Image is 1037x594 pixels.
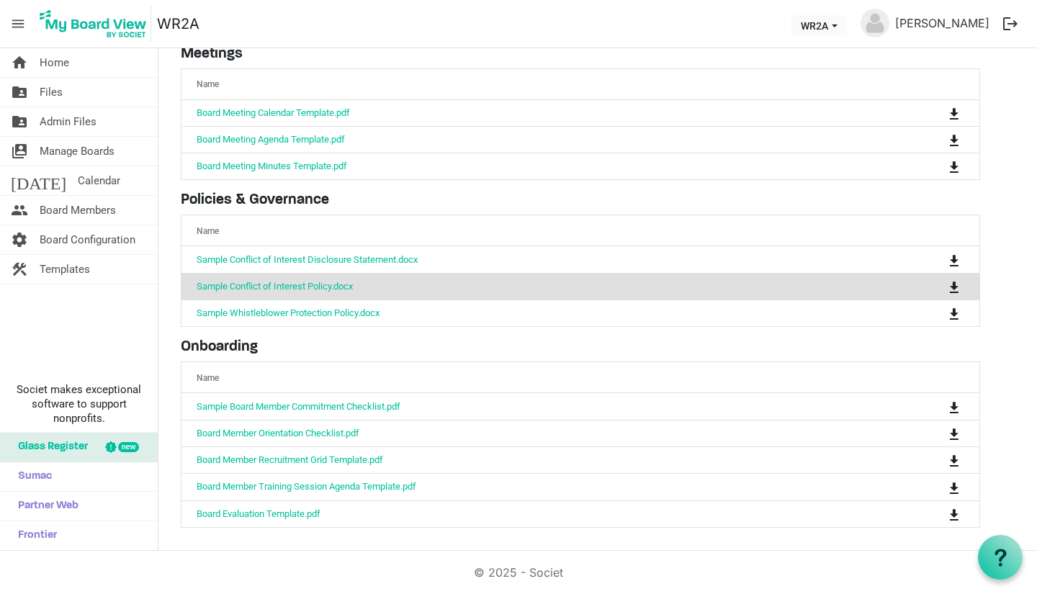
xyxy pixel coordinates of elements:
a: Board Meeting Agenda Template.pdf [197,134,345,145]
td: is Command column column header [889,300,979,326]
h5: Policies & Governance [181,192,980,209]
a: Board Member Recruitment Grid Template.pdf [197,454,383,465]
td: is Command column column header [889,126,979,153]
button: Download [944,130,964,150]
td: Board Meeting Calendar Template.pdf is template cell column header Name [181,100,889,126]
span: Files [40,78,63,107]
img: no-profile-picture.svg [861,9,889,37]
button: Download [944,303,964,323]
button: WR2A dropdownbutton [791,15,847,35]
h5: Onboarding [181,338,980,356]
button: Download [944,276,964,297]
span: Societ makes exceptional software to support nonprofits. [6,382,151,426]
span: Board Configuration [40,225,135,254]
span: Manage Boards [40,137,115,166]
a: Sample Board Member Commitment Checklist.pdf [197,401,400,412]
img: My Board View Logo [35,6,151,42]
span: Name [197,373,219,383]
a: [PERSON_NAME] [889,9,995,37]
button: Download [944,477,964,497]
a: Board Meeting Minutes Template.pdf [197,161,347,171]
button: Download [944,504,964,524]
span: [DATE] [11,166,66,195]
td: is Command column column header [889,153,979,179]
a: Sample Conflict of Interest Disclosure Statement.docx [197,254,418,265]
td: is Command column column header [889,100,979,126]
td: is Command column column header [889,500,979,527]
td: Board Meeting Agenda Template.pdf is template cell column header Name [181,126,889,153]
td: Board Member Training Session Agenda Template.pdf is template cell column header Name [181,473,889,500]
td: Sample Conflict of Interest Policy.docx is template cell column header Name [181,273,889,300]
td: Board Member Recruitment Grid Template.pdf is template cell column header Name [181,446,889,473]
span: Home [40,48,69,77]
td: is Command column column header [889,420,979,446]
button: Download [944,156,964,176]
span: Calendar [78,166,120,195]
a: Board Evaluation Template.pdf [197,508,320,519]
span: Glass Register [11,433,88,462]
a: WR2A [157,9,199,38]
td: is Command column column header [889,473,979,500]
td: Sample Conflict of Interest Disclosure Statement.docx is template cell column header Name [181,246,889,272]
div: new [118,442,139,452]
td: is Command column column header [889,393,979,419]
td: Board Evaluation Template.pdf is template cell column header Name [181,500,889,527]
button: Download [944,103,964,123]
a: Board Member Orientation Checklist.pdf [197,428,359,438]
span: Name [197,226,219,236]
td: is Command column column header [889,273,979,300]
span: folder_shared [11,107,28,136]
button: logout [995,9,1025,39]
span: construction [11,255,28,284]
button: Download [944,423,964,444]
td: Board Member Orientation Checklist.pdf is template cell column header Name [181,420,889,446]
span: folder_shared [11,78,28,107]
a: My Board View Logo [35,6,157,42]
td: Sample Board Member Commitment Checklist.pdf is template cell column header Name [181,393,889,419]
span: Sumac [11,462,52,491]
h5: Meetings [181,45,980,63]
a: © 2025 - Societ [474,565,563,580]
a: Board Member Training Session Agenda Template.pdf [197,481,416,492]
span: Board Members [40,196,116,225]
a: Board Meeting Calendar Template.pdf [197,107,350,118]
span: Partner Web [11,492,78,521]
span: menu [4,10,32,37]
span: people [11,196,28,225]
span: switch_account [11,137,28,166]
td: Board Meeting Minutes Template.pdf is template cell column header Name [181,153,889,179]
span: Frontier [11,521,57,550]
a: Sample Conflict of Interest Policy.docx [197,281,353,292]
td: Sample Whistleblower Protection Policy.docx is template cell column header Name [181,300,889,326]
button: Download [944,249,964,269]
span: Admin Files [40,107,96,136]
span: home [11,48,28,77]
span: Templates [40,255,90,284]
td: is Command column column header [889,246,979,272]
span: settings [11,225,28,254]
span: Name [197,79,219,89]
button: Download [944,396,964,416]
a: Sample Whistleblower Protection Policy.docx [197,307,380,318]
td: is Command column column header [889,446,979,473]
button: Download [944,450,964,470]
